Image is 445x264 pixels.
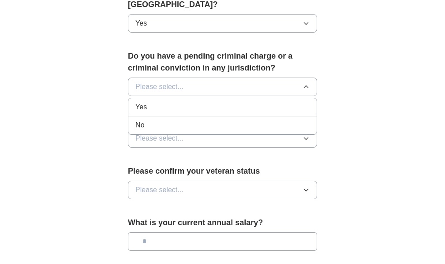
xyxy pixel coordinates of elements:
button: Please select... [128,78,317,96]
button: Please select... [128,181,317,199]
button: Yes [128,14,317,33]
label: What is your current annual salary? [128,217,317,229]
button: Please select... [128,129,317,148]
label: Do you have a pending criminal charge or a criminal conviction in any jurisdiction? [128,50,317,74]
span: Please select... [135,82,183,92]
span: Please select... [135,133,183,144]
span: Please select... [135,185,183,195]
span: No [135,120,144,130]
span: Yes [135,18,147,29]
label: Please confirm your veteran status [128,165,317,177]
span: Yes [135,102,147,112]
